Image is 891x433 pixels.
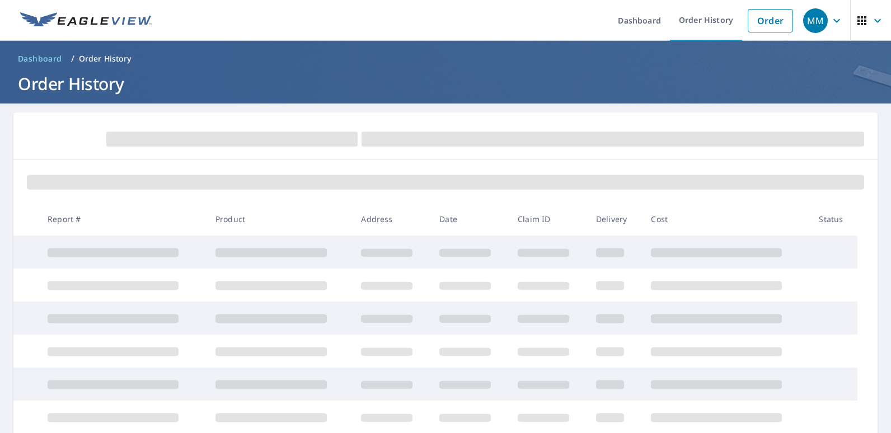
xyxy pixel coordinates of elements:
[13,50,67,68] a: Dashboard
[20,12,152,29] img: EV Logo
[13,50,878,68] nav: breadcrumb
[810,203,857,236] th: Status
[13,72,878,95] h1: Order History
[587,203,642,236] th: Delivery
[430,203,509,236] th: Date
[18,53,62,64] span: Dashboard
[509,203,587,236] th: Claim ID
[352,203,430,236] th: Address
[79,53,132,64] p: Order History
[39,203,207,236] th: Report #
[803,8,828,33] div: MM
[748,9,793,32] a: Order
[642,203,810,236] th: Cost
[71,52,74,65] li: /
[207,203,353,236] th: Product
